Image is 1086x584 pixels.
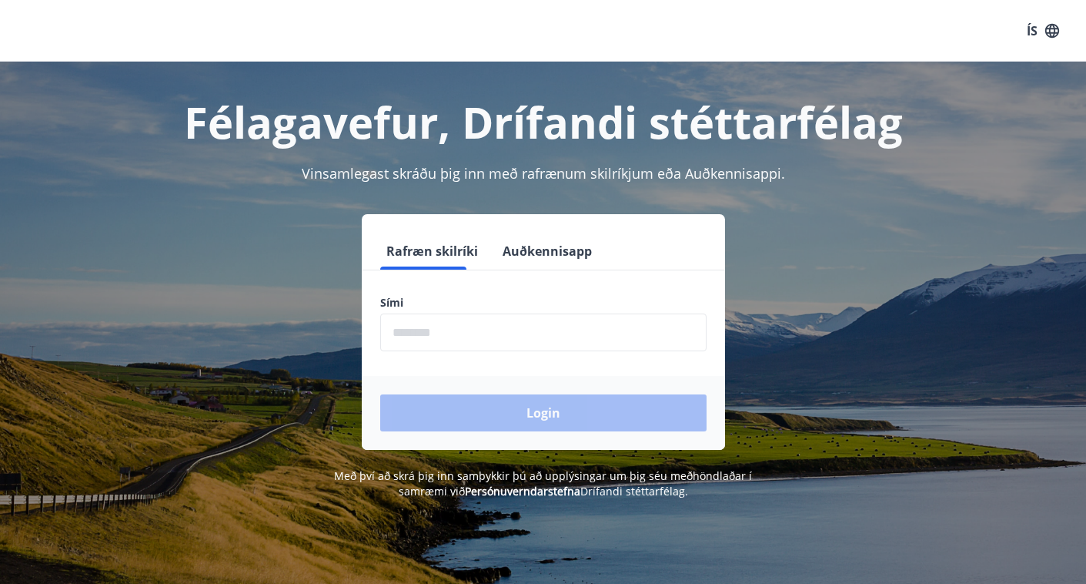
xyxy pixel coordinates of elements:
span: Með því að skrá þig inn samþykkir þú að upplýsingar um þig séu meðhöndlaðar í samræmi við Drífand... [334,468,752,498]
button: Rafræn skilríki [380,233,484,270]
span: Vinsamlegast skráðu þig inn með rafrænum skilríkjum eða Auðkennisappi. [302,164,785,183]
a: Persónuverndarstefna [465,484,580,498]
h1: Félagavefur, Drífandi stéttarfélag [18,92,1068,151]
button: Auðkennisapp [496,233,598,270]
label: Sími [380,295,707,310]
button: ÍS [1018,17,1068,45]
